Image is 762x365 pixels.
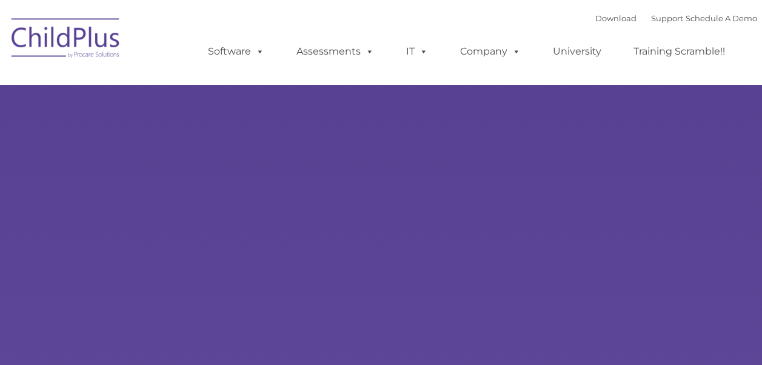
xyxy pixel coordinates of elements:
[394,39,440,64] a: IT
[621,39,737,64] a: Training Scramble!!
[196,39,276,64] a: Software
[595,13,637,23] a: Download
[284,39,386,64] a: Assessments
[5,10,127,70] img: ChildPlus by Procare Solutions
[686,13,757,23] a: Schedule A Demo
[651,13,683,23] a: Support
[448,39,533,64] a: Company
[595,13,757,23] font: |
[541,39,613,64] a: University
